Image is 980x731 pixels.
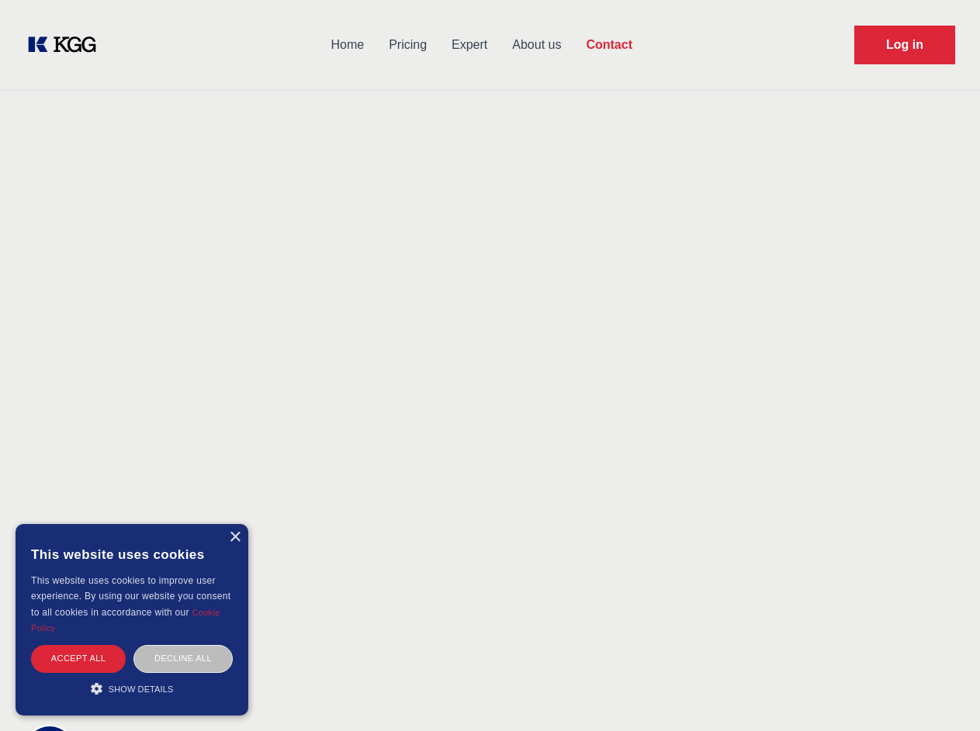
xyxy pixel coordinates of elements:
span: Show details [109,684,174,694]
a: Home [318,25,376,65]
a: Cookie Policy [31,608,220,633]
a: Contact [573,25,645,65]
div: Show details [31,681,233,696]
a: Expert [439,25,500,65]
div: Decline all [133,645,233,672]
div: Close [229,532,241,543]
a: About us [500,25,573,65]
iframe: Chat Widget [902,657,980,731]
div: Accept all [31,645,126,672]
a: KOL Knowledge Platform: Talk to Key External Experts (KEE) [25,33,109,57]
a: Pricing [376,25,439,65]
div: This website uses cookies [31,536,233,573]
span: This website uses cookies to improve user experience. By using our website you consent to all coo... [31,575,230,618]
a: Request Demo [854,26,955,64]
